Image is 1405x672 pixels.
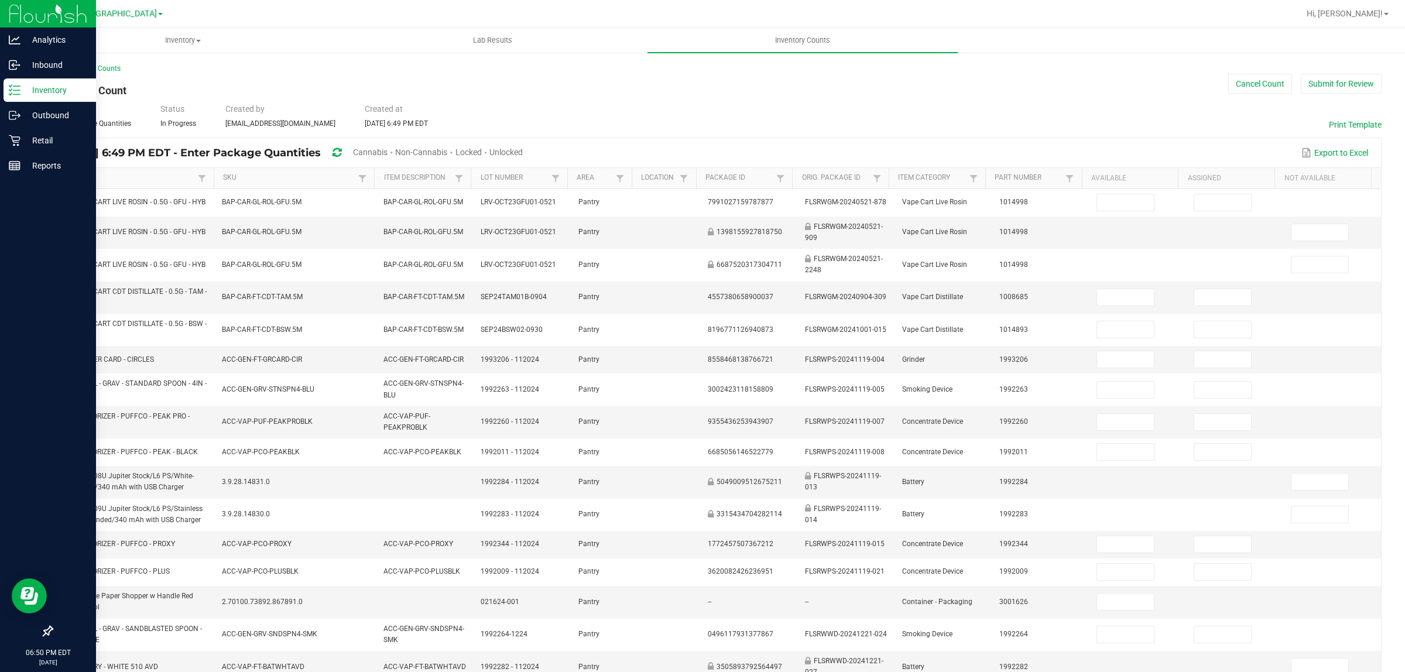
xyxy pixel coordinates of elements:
[773,171,787,186] a: Filter
[60,379,207,399] span: GRV - BOWL - GRAV - STANDARD SPOON - 4IN - BLUE
[999,260,1028,269] span: 1014998
[578,567,599,575] span: Pantry
[20,108,91,122] p: Outbound
[717,510,782,518] span: 3315434704282114
[999,198,1028,206] span: 1014998
[395,148,447,157] span: Non-Cannabis
[717,228,782,236] span: 1398155927818750
[578,478,599,486] span: Pantry
[708,385,773,393] span: 3002423118158809
[481,448,539,456] span: 1992011 - 112024
[1307,9,1383,18] span: Hi, [PERSON_NAME]!
[999,630,1028,638] span: 1992264
[481,173,549,183] a: Lot NumberSortable
[999,598,1028,606] span: 3001626
[708,293,773,301] span: 4557380658900037
[647,28,957,53] a: Inventory Counts
[677,171,691,186] a: Filter
[20,133,91,148] p: Retail
[481,417,539,426] span: 1992260 - 112024
[481,663,539,671] span: 1992282 - 112024
[902,478,924,486] span: Battery
[60,412,190,431] span: PUF - VAPORIZER - PUFFCO - PEAK PRO - BLACK
[222,325,302,334] span: BAP-CAR-FT-CDT-BSW.5M
[578,663,599,671] span: Pantry
[902,510,924,518] span: Battery
[60,663,158,671] span: FT - BATTERY - WHITE 510 AVD
[383,355,464,364] span: ACC-GEN-FT-GRCARD-CIR
[708,540,773,548] span: 1772457507367212
[383,293,464,301] span: BAP-CAR-FT-CDT-TAM.5M
[805,505,881,524] span: FLSRWPS-20241119-014
[708,198,773,206] span: 7991027159787877
[222,540,292,548] span: ACC-VAP-PCO-PROXY
[222,448,300,456] span: ACC-VAP-PCO-PEAKBLK
[549,171,563,186] a: Filter
[967,171,981,186] a: Filter
[999,385,1028,393] span: 1992263
[902,355,925,364] span: Grinder
[999,478,1028,486] span: 1992284
[5,647,91,658] p: 06:50 PM EDT
[805,355,885,364] span: FLSRWPS-20241119-004
[1063,171,1077,186] a: Filter
[805,222,883,242] span: FLSRWGM-20240521-909
[902,540,963,548] span: Concentrate Device
[481,510,539,518] span: 1992283 - 112024
[902,598,972,606] span: Container - Packaging
[708,598,711,606] span: --
[999,540,1028,548] span: 1992344
[578,355,599,364] span: Pantry
[383,198,463,206] span: BAP-CAR-GL-ROL-GFU.5M
[222,260,301,269] span: BAP-CAR-GL-ROL-GFU.5M
[481,228,556,236] span: LRV-OCT23GFU01-0521
[1228,74,1292,94] button: Cancel Count
[222,510,270,518] span: 3.9.28.14830.0
[481,478,539,486] span: 1992284 - 112024
[481,598,519,606] span: 021624-001
[481,355,539,364] span: 1993206 - 112024
[222,478,270,486] span: 3.9.28.14831.0
[9,34,20,46] inline-svg: Analytics
[384,173,452,183] a: Item DescriptionSortable
[902,260,967,269] span: Vape Cart Live Rosin
[481,630,527,638] span: 1992264-1224
[898,173,966,183] a: Item CategorySortable
[902,448,963,456] span: Concentrate Device
[489,148,523,157] span: Unlocked
[383,325,464,334] span: BAP-CAR-FT-CDT-BSW.5M
[383,228,463,236] span: BAP-CAR-GL-ROL-GFU.5M
[578,448,599,456] span: Pantry
[20,33,91,47] p: Analytics
[578,228,599,236] span: Pantry
[222,630,317,638] span: ACC-GEN-GRV-SNDSPN4-SMK
[60,472,194,491] span: L62034-0008U Jupiter Stock/L6 PS/White-Unbranded/340 mAh with USB Charger
[222,228,301,236] span: BAP-CAR-GL-ROL-GFU.5M
[902,293,963,301] span: Vape Cart Distillate
[902,663,924,671] span: Battery
[60,287,207,307] span: FT - VAPE CART CDT DISTILLATE - 0.5G - TAM - HYB
[999,510,1028,518] span: 1992283
[708,417,773,426] span: 9355436253943907
[870,171,884,186] a: Filter
[60,567,170,575] span: PUF - VAPORIZER - PUFFCO - PLUS
[481,198,556,206] span: LRV-OCT23GFU01-0521
[805,325,886,334] span: FLSRWGM-20241001-015
[160,104,184,114] span: Status
[383,540,453,548] span: ACC-VAP-PCO-PROXY
[222,417,313,426] span: ACC-VAP-PUF-PEAKPROBLK
[902,417,963,426] span: Concentrate Device
[578,293,599,301] span: Pantry
[222,198,301,206] span: BAP-CAR-GL-ROL-GFU.5M
[60,228,205,236] span: GL - VAPE CART LIVE ROSIN - 0.5G - GFU - HYB
[60,448,198,456] span: PUF - VAPORIZER - PUFFCO - PEAK - BLACK
[60,260,205,269] span: GL - VAPE CART LIVE ROSIN - 0.5G - GFU - HYB
[481,260,556,269] span: LRV-OCT23GFU01-0521
[805,630,887,638] span: FLSRWWD-20241221-024
[1329,119,1382,131] button: Print Template
[708,567,773,575] span: 3620082426236951
[578,198,599,206] span: Pantry
[902,630,952,638] span: Smoking Device
[902,228,967,236] span: Vape Cart Live Rosin
[63,173,195,183] a: ItemSortable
